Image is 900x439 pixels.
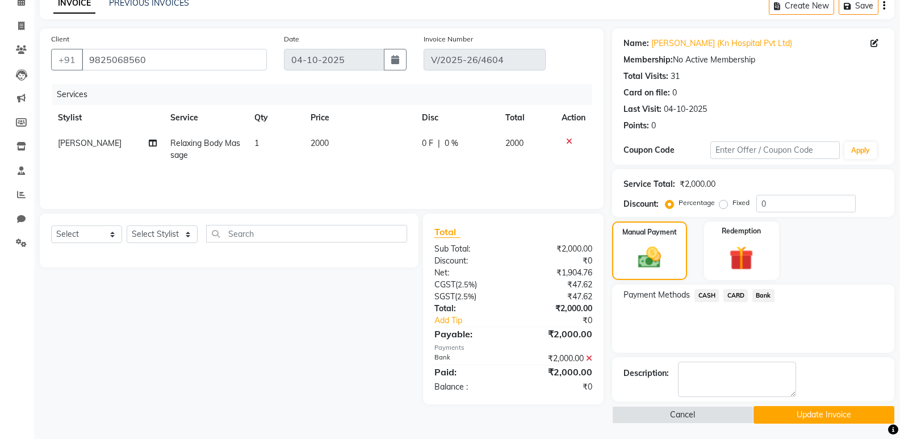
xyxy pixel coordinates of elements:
[426,327,513,341] div: Payable:
[623,120,649,132] div: Points:
[752,289,775,302] span: Bank
[164,105,248,131] th: Service
[434,279,455,290] span: CGST
[426,381,513,393] div: Balance :
[623,103,662,115] div: Last Visit:
[671,70,680,82] div: 31
[434,343,592,353] div: Payments
[415,105,499,131] th: Disc
[623,144,710,156] div: Coupon Code
[458,280,475,289] span: 2.5%
[555,105,592,131] th: Action
[434,291,455,302] span: SGST
[710,141,840,159] input: Enter Offer / Coupon Code
[513,243,601,255] div: ₹2,000.00
[631,244,668,271] img: _cash.svg
[426,243,513,255] div: Sub Total:
[51,105,164,131] th: Stylist
[51,49,83,70] button: +91
[754,406,894,424] button: Update Invoice
[304,105,415,131] th: Price
[623,54,883,66] div: No Active Membership
[528,315,601,327] div: ₹0
[424,34,473,44] label: Invoice Number
[311,138,329,148] span: 2000
[844,142,877,159] button: Apply
[651,120,656,132] div: 0
[513,255,601,267] div: ₹0
[254,138,259,148] span: 1
[426,303,513,315] div: Total:
[426,279,513,291] div: ( )
[679,198,715,208] label: Percentage
[513,267,601,279] div: ₹1,904.76
[426,267,513,279] div: Net:
[284,34,299,44] label: Date
[651,37,792,49] a: [PERSON_NAME] (Kn Hospital Pvt Ltd)
[248,105,304,131] th: Qty
[513,381,601,393] div: ₹0
[623,198,659,210] div: Discount:
[612,406,753,424] button: Cancel
[426,315,528,327] a: Add Tip
[422,137,433,149] span: 0 F
[513,303,601,315] div: ₹2,000.00
[513,291,601,303] div: ₹47.62
[58,138,122,148] span: [PERSON_NAME]
[434,226,461,238] span: Total
[513,327,601,341] div: ₹2,000.00
[722,226,761,236] label: Redemption
[51,34,69,44] label: Client
[722,243,761,273] img: _gift.svg
[623,54,673,66] div: Membership:
[664,103,707,115] div: 04-10-2025
[622,227,677,237] label: Manual Payment
[426,255,513,267] div: Discount:
[426,291,513,303] div: ( )
[426,353,513,365] div: Bank
[623,70,668,82] div: Total Visits:
[623,87,670,99] div: Card on file:
[438,137,440,149] span: |
[723,289,748,302] span: CARD
[499,105,555,131] th: Total
[732,198,750,208] label: Fixed
[623,367,669,379] div: Description:
[505,138,524,148] span: 2000
[170,138,240,160] span: Relaxing Body Massage
[457,292,474,301] span: 2.5%
[623,37,649,49] div: Name:
[513,365,601,379] div: ₹2,000.00
[694,289,719,302] span: CASH
[623,289,690,301] span: Payment Methods
[680,178,715,190] div: ₹2,000.00
[445,137,458,149] span: 0 %
[206,225,407,243] input: Search
[52,84,601,105] div: Services
[82,49,267,70] input: Search by Name/Mobile/Email/Code
[623,178,675,190] div: Service Total:
[426,365,513,379] div: Paid:
[672,87,677,99] div: 0
[513,279,601,291] div: ₹47.62
[513,353,601,365] div: ₹2,000.00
